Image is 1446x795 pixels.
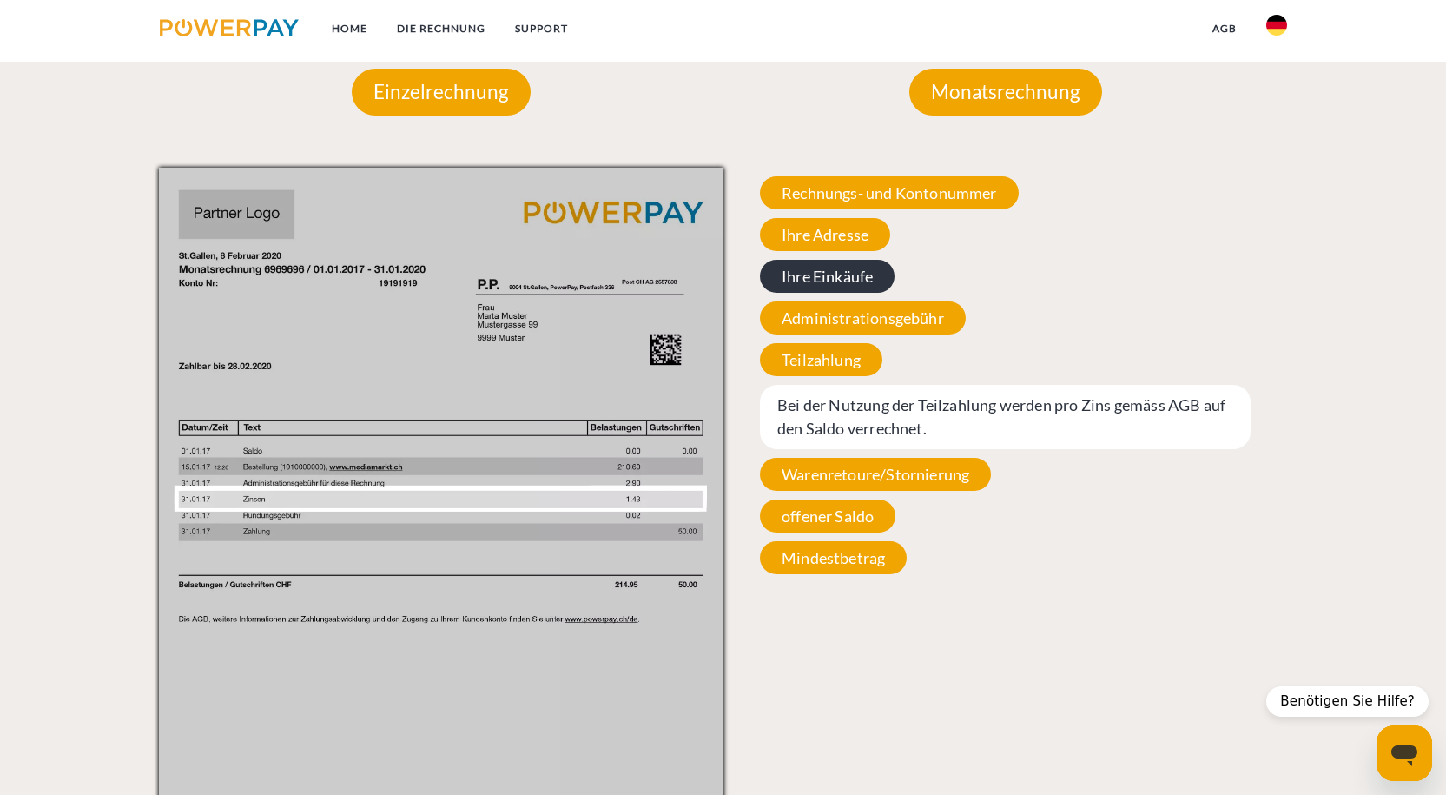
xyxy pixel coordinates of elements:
span: Administrationsgebühr [760,301,966,335]
p: Monatsrechnung [909,69,1102,116]
p: Einzelrechnung [352,69,531,116]
div: Benötigen Sie Hilfe? [1266,686,1429,717]
span: Warenretoure/Stornierung [760,458,991,491]
span: offener Saldo [760,500,895,533]
img: de [1266,15,1287,36]
span: Mindestbetrag [760,541,907,574]
img: logo-powerpay.svg [160,19,300,36]
span: Ihre Einkäufe [760,260,895,293]
a: SUPPORT [500,13,583,44]
span: Teilzahlung [760,343,882,376]
span: Bei der Nutzung der Teilzahlung werden pro Zins gemäss AGB auf den Saldo verrechnet. [760,385,1251,449]
a: Home [317,13,382,44]
iframe: Schaltfläche zum Öffnen des Messaging-Fensters; Konversation läuft [1377,725,1432,781]
span: Ihre Adresse [760,218,890,251]
a: DIE RECHNUNG [382,13,500,44]
a: agb [1198,13,1251,44]
span: Rechnungs- und Kontonummer [760,176,1019,209]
